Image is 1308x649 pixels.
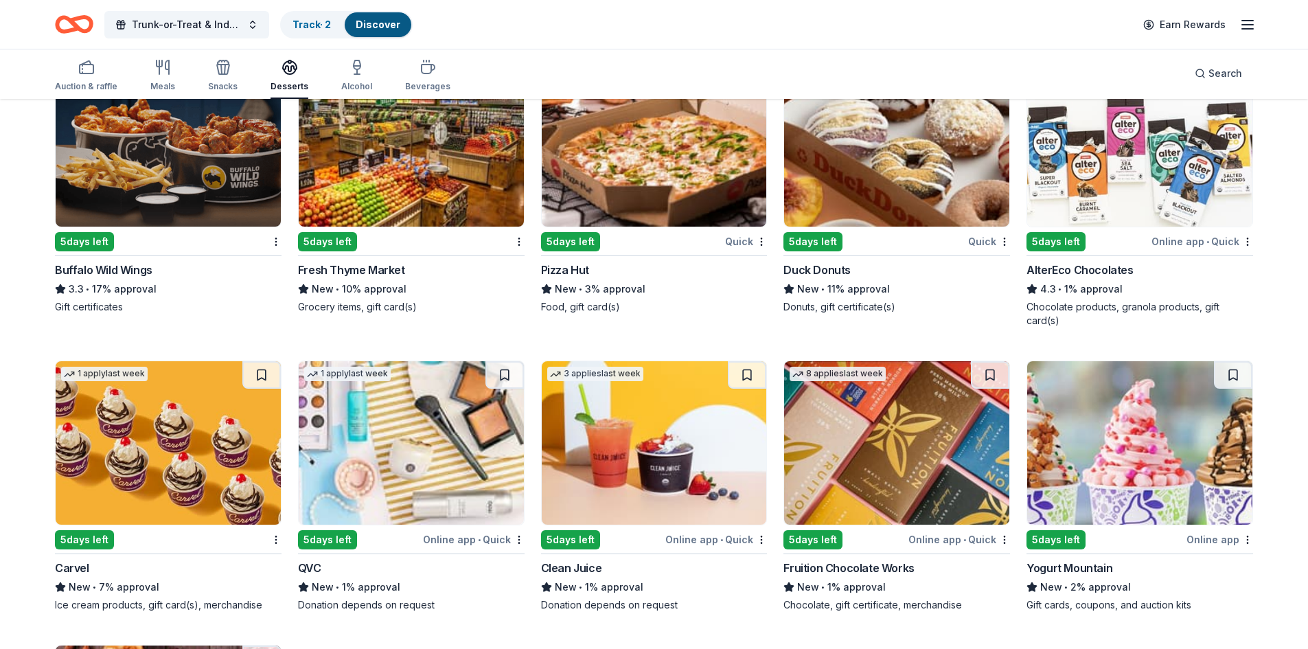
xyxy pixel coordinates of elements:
[298,579,525,595] div: 1% approval
[720,534,723,545] span: •
[1026,232,1086,251] div: 5 days left
[541,530,600,549] div: 5 days left
[208,54,238,99] button: Snacks
[341,81,372,92] div: Alcohol
[55,262,152,278] div: Buffalo Wild Wings
[541,579,768,595] div: 1% approval
[104,11,269,38] button: Trunk-or-Treat & Indoor Fall Fest
[55,81,117,92] div: Auction & raffle
[299,63,524,227] img: Image for Fresh Thyme Market
[69,579,91,595] span: New
[405,81,450,92] div: Beverages
[541,232,600,251] div: 5 days left
[783,361,1010,612] a: Image for Fruition Chocolate Works8 applieslast week5days leftOnline app•QuickFruition Chocolate ...
[1040,579,1062,595] span: New
[1026,62,1253,328] a: Image for AlterEco Chocolates3 applieslast week5days leftOnline app•QuickAlterEco Chocolates4.3•1...
[312,281,334,297] span: New
[1027,63,1252,227] img: Image for AlterEco Chocolates
[665,531,767,548] div: Online app Quick
[298,62,525,314] a: Image for Fresh Thyme Market5days leftFresh Thyme MarketNew•10% approvalGrocery items, gift card(s)
[1026,530,1086,549] div: 5 days left
[541,598,768,612] div: Donation depends on request
[541,262,589,278] div: Pizza Hut
[541,281,768,297] div: 3% approval
[541,62,768,314] a: Image for Pizza Hut5days leftQuickPizza HutNew•3% approvalFood, gift card(s)
[55,560,89,576] div: Carvel
[312,579,334,595] span: New
[783,598,1010,612] div: Chocolate, gift certificate, merchandise
[783,300,1010,314] div: Donuts, gift certificate(s)
[1026,598,1253,612] div: Gift cards, coupons, and auction kits
[423,531,525,548] div: Online app Quick
[1135,12,1234,37] a: Earn Rewards
[1026,281,1253,297] div: 1% approval
[55,300,282,314] div: Gift certificates
[579,582,582,593] span: •
[783,579,1010,595] div: 1% approval
[784,63,1009,227] img: Image for Duck Donuts
[55,232,114,251] div: 5 days left
[336,284,339,295] span: •
[478,534,481,545] span: •
[150,81,175,92] div: Meals
[963,534,966,545] span: •
[1059,284,1062,295] span: •
[542,361,767,525] img: Image for Clean Juice
[298,300,525,314] div: Grocery items, gift card(s)
[208,81,238,92] div: Snacks
[555,281,577,297] span: New
[547,367,643,381] div: 3 applies last week
[790,367,886,381] div: 8 applies last week
[356,19,400,30] a: Discover
[271,54,308,99] button: Desserts
[298,530,357,549] div: 5 days left
[55,8,93,41] a: Home
[1026,300,1253,328] div: Chocolate products, granola products, gift card(s)
[280,11,413,38] button: Track· 2Discover
[55,598,282,612] div: Ice cream products, gift card(s), merchandise
[725,233,767,250] div: Quick
[61,367,148,381] div: 1 apply last week
[908,531,1010,548] div: Online app Quick
[1026,560,1112,576] div: Yogurt Mountain
[298,262,405,278] div: Fresh Thyme Market
[1184,60,1253,87] button: Search
[1186,531,1253,548] div: Online app
[1065,582,1068,593] span: •
[299,361,524,525] img: Image for QVC
[541,300,768,314] div: Food, gift card(s)
[1027,361,1252,525] img: Image for Yogurt Mountain
[542,63,767,227] img: Image for Pizza Hut
[405,54,450,99] button: Beverages
[93,582,96,593] span: •
[1026,579,1253,595] div: 2% approval
[1151,233,1253,250] div: Online app Quick
[784,361,1009,525] img: Image for Fruition Chocolate Works
[783,232,842,251] div: 5 days left
[69,281,84,297] span: 3.3
[541,560,602,576] div: Clean Juice
[341,54,372,99] button: Alcohol
[55,361,282,612] a: Image for Carvel1 applylast week5days leftCarvelNew•7% approvalIce cream products, gift card(s), ...
[783,530,842,549] div: 5 days left
[1026,262,1133,278] div: AlterEco Chocolates
[1208,65,1242,82] span: Search
[797,579,819,595] span: New
[797,281,819,297] span: New
[822,582,825,593] span: •
[298,232,357,251] div: 5 days left
[298,281,525,297] div: 10% approval
[55,54,117,99] button: Auction & raffle
[56,361,281,525] img: Image for Carvel
[1026,361,1253,612] a: Image for Yogurt Mountain5days leftOnline appYogurt MountainNew•2% approvalGift cards, coupons, a...
[132,16,242,33] span: Trunk-or-Treat & Indoor Fall Fest
[55,579,282,595] div: 7% approval
[298,560,321,576] div: QVC
[298,361,525,612] a: Image for QVC1 applylast week5days leftOnline app•QuickQVCNew•1% approvalDonation depends on request
[1206,236,1209,247] span: •
[55,62,282,314] a: Image for Buffalo Wild Wings5days leftBuffalo Wild Wings3.3•17% approvalGift certificates
[822,284,825,295] span: •
[150,54,175,99] button: Meals
[292,19,331,30] a: Track· 2
[541,361,768,612] a: Image for Clean Juice3 applieslast week5days leftOnline app•QuickClean JuiceNew•1% approvalDonati...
